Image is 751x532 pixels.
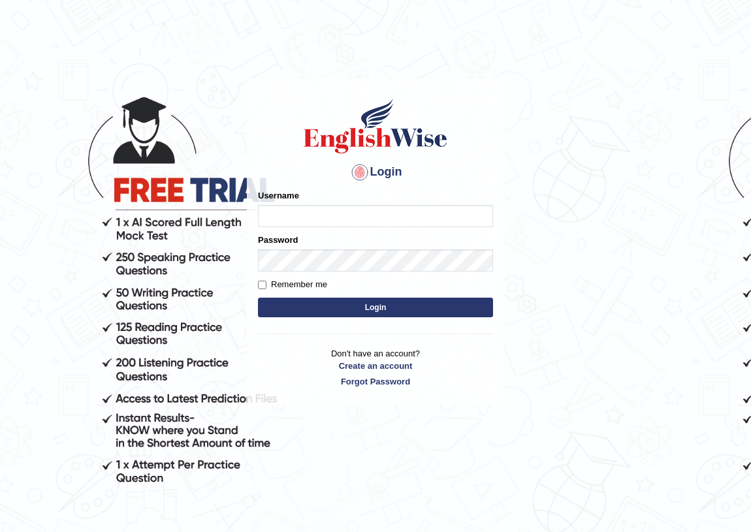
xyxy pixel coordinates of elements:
[258,234,298,246] label: Password
[258,375,493,388] a: Forgot Password
[301,97,450,155] img: Logo of English Wise sign in for intelligent practice with AI
[258,278,327,291] label: Remember me
[258,298,493,317] button: Login
[258,360,493,372] a: Create an account
[258,281,266,289] input: Remember me
[258,347,493,388] p: Don't have an account?
[258,162,493,183] h4: Login
[258,189,299,202] label: Username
